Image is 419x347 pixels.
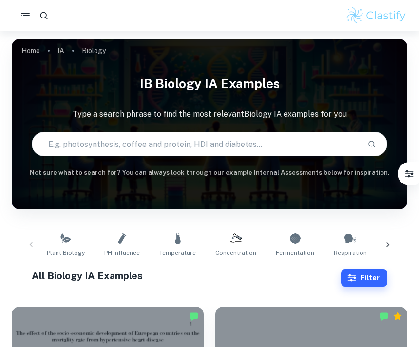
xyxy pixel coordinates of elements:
[32,269,342,283] h1: All Biology IA Examples
[32,130,360,158] input: E.g. photosynthesis, coffee and protein, HDI and diabetes...
[189,311,199,321] img: Marked
[400,164,419,183] button: Filter
[12,70,407,97] h1: IB Biology IA examples
[21,44,40,57] a: Home
[12,168,407,178] h6: Not sure what to search for? You can always look through our example Internal Assessments below f...
[334,248,367,257] span: Respiration
[345,6,407,25] img: Clastify logo
[12,109,407,120] p: Type a search phrase to find the most relevant Biology IA examples for you
[159,248,196,257] span: Temperature
[379,311,389,321] img: Marked
[363,136,380,152] button: Search
[276,248,314,257] span: Fermentation
[82,45,106,56] p: Biology
[341,269,387,287] button: Filter
[47,248,85,257] span: Plant Biology
[57,44,64,57] a: IA
[393,311,402,321] div: Premium
[215,248,256,257] span: Concentration
[104,248,140,257] span: pH Influence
